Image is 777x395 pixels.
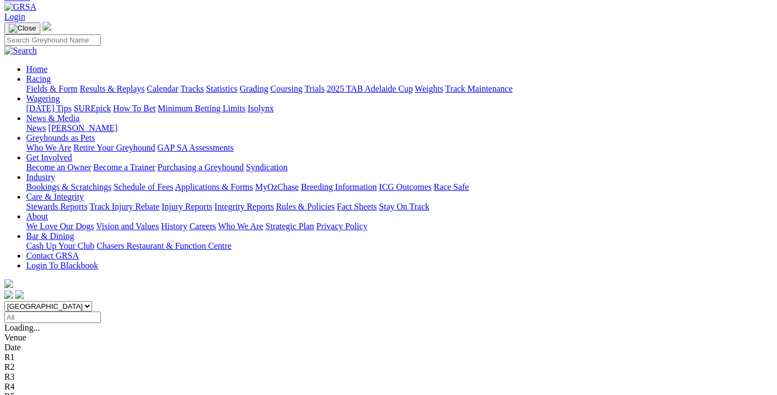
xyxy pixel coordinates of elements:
div: Racing [26,84,773,94]
a: 2025 TAB Adelaide Cup [327,84,413,93]
a: Become an Owner [26,163,91,172]
a: Statistics [206,84,238,93]
div: Industry [26,182,773,192]
a: Contact GRSA [26,251,79,260]
img: GRSA [4,2,37,12]
input: Search [4,34,101,46]
a: Chasers Restaurant & Function Centre [97,241,231,250]
a: Applications & Forms [175,182,253,191]
a: Greyhounds as Pets [26,133,95,142]
a: Purchasing a Greyhound [158,163,244,172]
a: Schedule of Fees [113,182,173,191]
img: Close [9,24,36,33]
div: Bar & Dining [26,241,773,251]
div: Date [4,343,773,352]
a: MyOzChase [255,182,299,191]
div: R1 [4,352,773,362]
img: twitter.svg [15,290,24,299]
a: Weights [415,84,443,93]
a: Injury Reports [161,202,212,211]
button: Toggle navigation [4,22,40,34]
a: Grading [240,84,268,93]
a: Fields & Form [26,84,77,93]
a: Become a Trainer [93,163,155,172]
img: facebook.svg [4,290,13,299]
div: News & Media [26,123,773,133]
a: Fact Sheets [337,202,377,211]
a: Syndication [246,163,287,172]
a: Stewards Reports [26,202,87,211]
div: Greyhounds as Pets [26,143,773,153]
div: R3 [4,372,773,382]
img: Search [4,46,37,56]
a: Who We Are [218,222,263,231]
a: ICG Outcomes [379,182,431,191]
a: Industry [26,172,55,182]
a: Track Maintenance [445,84,513,93]
a: SUREpick [74,104,111,113]
a: Privacy Policy [316,222,368,231]
a: Care & Integrity [26,192,84,201]
a: Careers [189,222,216,231]
a: Vision and Values [96,222,159,231]
a: Wagering [26,94,60,103]
a: Coursing [270,84,303,93]
a: Rules & Policies [276,202,335,211]
div: Get Involved [26,163,773,172]
a: Integrity Reports [214,202,274,211]
div: Wagering [26,104,773,113]
a: Results & Replays [80,84,144,93]
a: Isolynx [248,104,274,113]
div: Venue [4,333,773,343]
a: Race Safe [433,182,468,191]
a: Trials [304,84,324,93]
span: Loading... [4,323,40,332]
img: logo-grsa-white.png [4,279,13,288]
a: Retire Your Greyhound [74,143,155,152]
a: Tracks [180,84,204,93]
a: [DATE] Tips [26,104,71,113]
a: Get Involved [26,153,72,162]
a: Stay On Track [379,202,429,211]
a: Calendar [147,84,178,93]
a: [PERSON_NAME] [48,123,117,133]
div: R2 [4,362,773,372]
a: History [161,222,187,231]
a: Login To Blackbook [26,261,98,270]
a: Racing [26,74,51,83]
a: Login [4,12,25,21]
a: About [26,212,48,221]
a: News & Media [26,113,80,123]
a: Bookings & Scratchings [26,182,111,191]
a: Cash Up Your Club [26,241,94,250]
div: R4 [4,382,773,392]
a: How To Bet [113,104,156,113]
a: Track Injury Rebate [89,202,159,211]
a: Who We Are [26,143,71,152]
a: Breeding Information [301,182,377,191]
a: Minimum Betting Limits [158,104,245,113]
a: We Love Our Dogs [26,222,94,231]
a: Bar & Dining [26,231,74,241]
img: logo-grsa-white.png [43,22,51,31]
a: Strategic Plan [266,222,314,231]
div: About [26,222,773,231]
a: GAP SA Assessments [158,143,234,152]
input: Select date [4,312,101,323]
a: News [26,123,46,133]
a: Home [26,64,47,74]
div: Care & Integrity [26,202,773,212]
